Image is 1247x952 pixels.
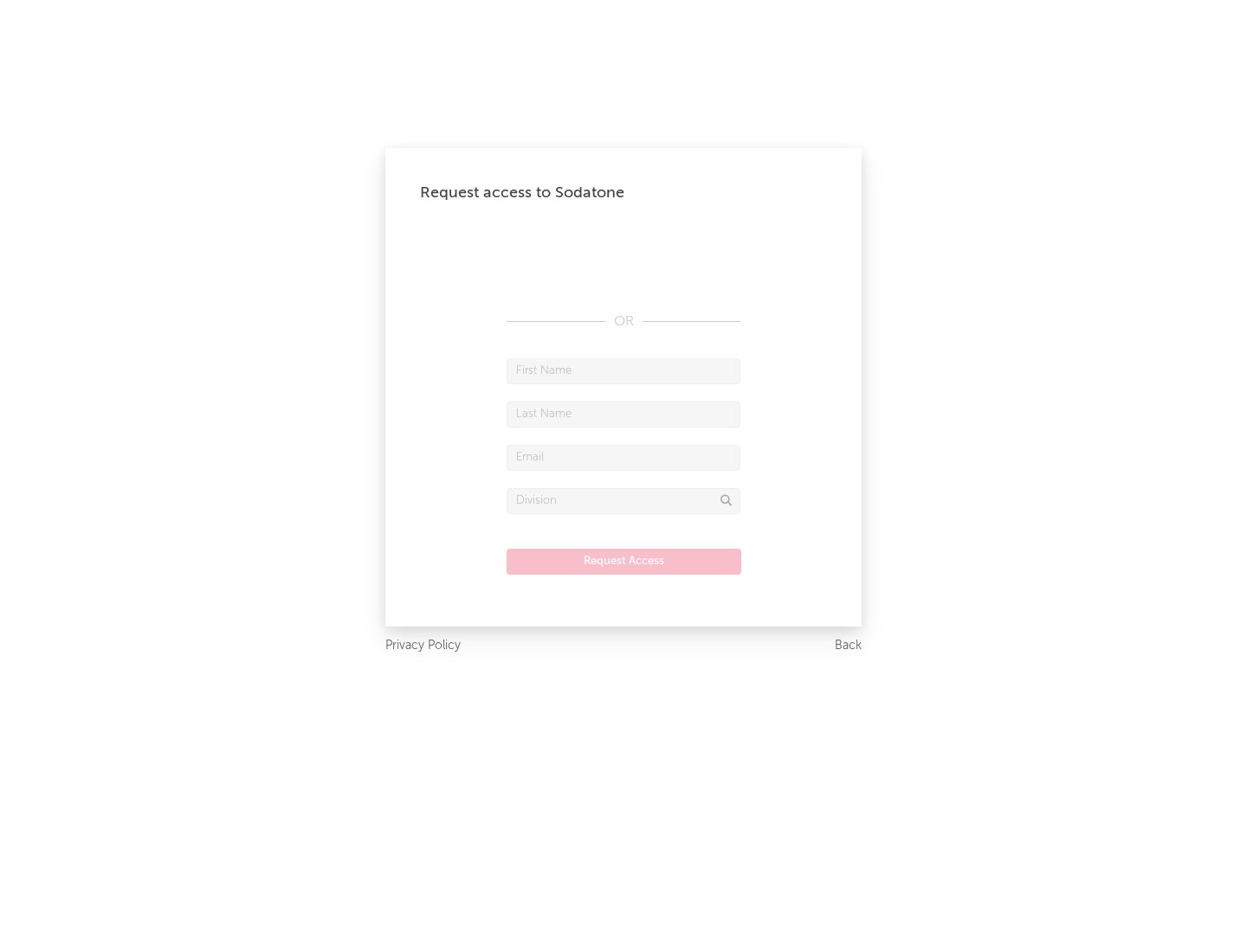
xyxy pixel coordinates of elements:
button: Request Access [507,549,741,575]
a: Privacy Policy [385,635,461,657]
a: Back [835,635,862,657]
div: OR [507,312,740,332]
input: Email [507,445,740,471]
input: First Name [507,358,740,384]
div: Request access to Sodatone [420,183,827,203]
input: Last Name [507,402,740,428]
input: Division [507,488,740,514]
